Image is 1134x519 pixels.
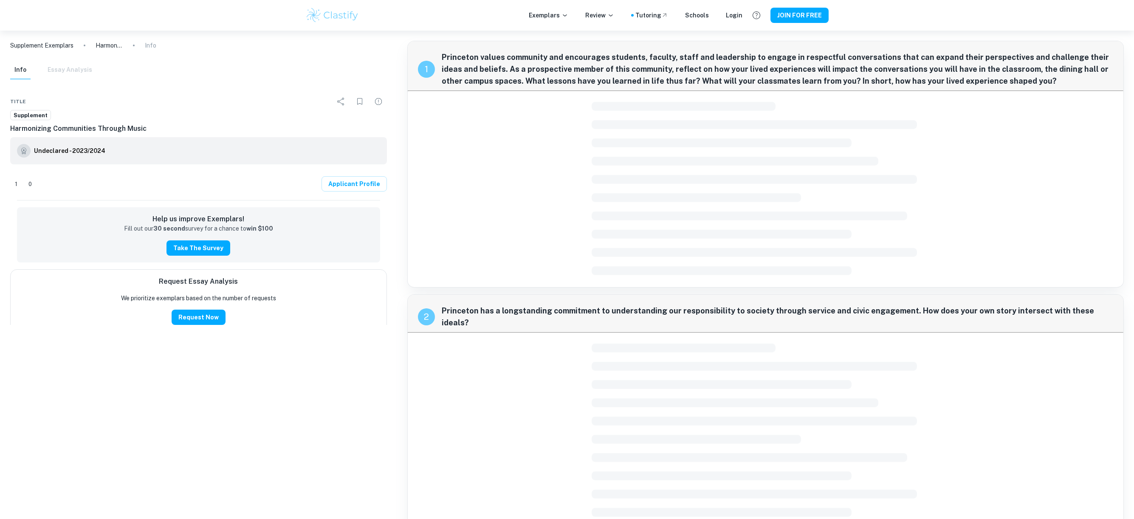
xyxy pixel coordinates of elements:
[172,310,226,325] button: Request Now
[246,225,273,232] strong: win $100
[322,176,387,192] a: Applicant Profile
[24,214,373,224] h6: Help us improve Exemplars!
[305,7,359,24] img: Clastify logo
[24,180,37,189] span: 0
[585,11,614,20] p: Review
[333,93,350,110] div: Share
[10,98,26,105] span: Title
[145,41,156,50] p: Info
[442,51,1114,87] span: Princeton values community and encourages students, faculty, staff and leadership to engage in re...
[153,225,185,232] strong: 30 second
[96,41,123,50] p: Harmonizing Communities Through Music
[121,293,276,303] p: We prioritize exemplars based on the number of requests
[166,240,230,256] button: Take the Survey
[418,308,435,325] div: recipe
[10,110,51,121] a: Supplement
[10,177,22,191] div: Like
[159,276,238,287] h6: Request Essay Analysis
[749,8,764,23] button: Help and Feedback
[24,177,37,191] div: Dislike
[10,180,22,189] span: 1
[529,11,568,20] p: Exemplars
[726,11,742,20] a: Login
[635,11,668,20] a: Tutoring
[10,124,387,134] h6: Harmonizing Communities Through Music
[11,111,51,120] span: Supplement
[685,11,709,20] a: Schools
[124,224,273,234] p: Fill out our survey for a chance to
[370,93,387,110] div: Report issue
[34,146,105,155] h6: Undeclared - 2023/2024
[418,61,435,78] div: recipe
[10,61,31,79] button: Info
[351,93,368,110] div: Bookmark
[442,305,1114,329] span: Princeton has a longstanding commitment to understanding our responsibility to society through se...
[10,41,73,50] a: Supplement Exemplars
[34,144,105,158] a: Undeclared - 2023/2024
[770,8,829,23] button: JOIN FOR FREE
